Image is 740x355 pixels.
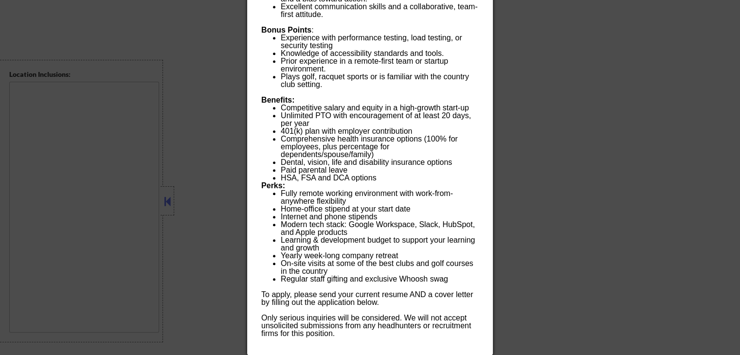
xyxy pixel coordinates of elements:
[281,112,478,127] li: Unlimited PTO with encouragement of at least 20 days, per year
[281,3,478,18] li: Excellent communication skills and a collaborative, team-first attitude.
[281,205,478,213] li: Home-office stipend at your start date
[281,57,478,73] li: Prior experience in a remote-first team or startup environment.
[281,135,478,159] li: Comprehensive health insurance options (100% for employees, plus percentage for dependents/spouse...
[281,159,478,166] li: Dental, vision, life and disability insurance options
[281,252,478,260] li: Yearly week-long company retreat
[261,26,478,34] p: :
[261,26,311,34] strong: Bonus Points
[281,73,478,89] li: Plays golf, racquet sports or is familiar with the country club setting.
[281,190,478,205] li: Fully remote working environment with work-from-anywhere flexibility
[281,275,478,283] li: Regular staff gifting and exclusive Whoosh swag
[281,174,478,182] li: HSA, FSA and DCA options
[281,104,478,112] li: Competitive salary and equity in a high-growth start-up
[281,50,478,57] li: Knowledge of accessibility standards and tools.
[261,96,294,104] strong: Benefits:
[281,260,478,275] li: On-site visits at some of the best clubs and golf courses in the country
[281,236,478,252] li: Learning & development budget to support your learning and growth
[281,127,478,135] li: 401(k) plan with employer contribution
[281,166,478,174] li: Paid parental leave
[261,314,478,337] p: Only serious inquiries will be considered. We will not accept unsolicited submissions from any he...
[261,181,285,190] strong: Perks:
[261,283,478,306] p: To apply, please send your current resume AND a cover letter by filling out the application below.
[281,213,478,221] li: Internet and phone stipends
[281,34,478,50] li: Experience with performance testing, load testing, or security testing
[281,221,478,236] li: Modern tech stack: Google Workspace, Slack, HubSpot, and Apple products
